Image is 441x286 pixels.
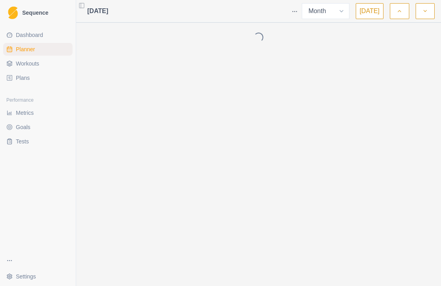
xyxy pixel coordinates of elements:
span: [DATE] [87,6,108,16]
img: Logo [8,6,18,19]
span: Planner [16,45,35,53]
span: Goals [16,123,31,131]
span: Workouts [16,60,39,68]
a: LogoSequence [3,3,73,22]
div: Performance [3,94,73,106]
span: Sequence [22,10,48,15]
a: Workouts [3,57,73,70]
a: Metrics [3,106,73,119]
span: Dashboard [16,31,43,39]
span: Metrics [16,109,34,117]
a: Dashboard [3,29,73,41]
a: Plans [3,71,73,84]
span: Tests [16,137,29,145]
a: Planner [3,43,73,56]
button: Settings [3,270,73,283]
a: Goals [3,121,73,133]
button: [DATE] [356,3,383,19]
a: Tests [3,135,73,148]
span: Plans [16,74,30,82]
